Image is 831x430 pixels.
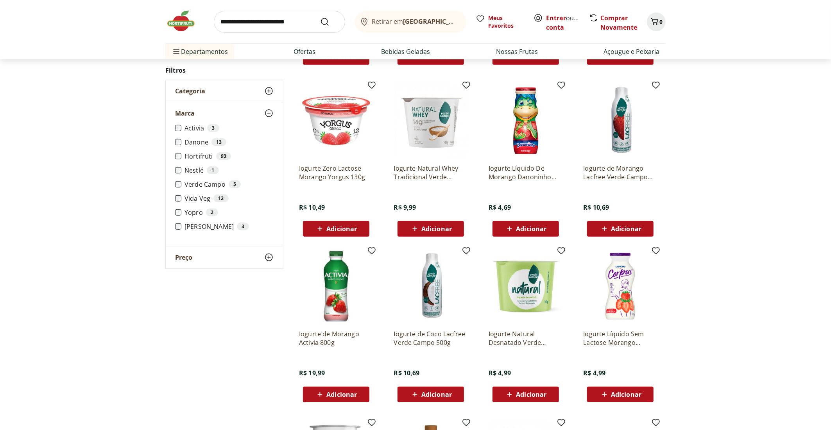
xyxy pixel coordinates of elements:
[299,84,373,158] img: Iogurte Zero Lactose Morango Yorgus 130g
[165,9,204,33] img: Hortifruti
[421,54,452,60] span: Adicionar
[184,138,274,146] label: Danone
[394,84,468,158] img: Iogurte Natural Whey Tradicional Verde Campo 140g
[496,47,538,56] a: Nossas Frutas
[184,194,274,202] label: Vida Veg
[166,246,283,268] button: Preço
[587,387,654,402] button: Adicionar
[299,203,325,212] span: R$ 10,49
[320,17,339,27] button: Submit Search
[421,226,452,232] span: Adicionar
[381,47,430,56] a: Bebidas Geladas
[184,223,274,230] label: [PERSON_NAME]
[299,369,325,377] span: R$ 19,99
[398,221,464,237] button: Adicionar
[583,369,605,377] span: R$ 4,99
[175,87,205,95] span: Categoria
[172,42,181,61] button: Menu
[587,221,654,237] button: Adicionar
[604,47,659,56] a: Açougue e Peixaria
[583,330,657,347] a: Iogurte Líquido Sem Lactose Morango Corpus 170G
[488,14,524,30] span: Meus Favoritos
[394,164,468,181] a: Iogurte Natural Whey Tradicional Verde Campo 140g
[294,47,315,56] a: Ofertas
[184,152,274,160] label: Hortifruti
[299,164,373,181] a: Iogurte Zero Lactose Morango Yorgus 130g
[489,203,511,212] span: R$ 4,69
[489,84,563,158] img: Iogurte Líquido De Morango Danoninho 100Gr
[611,391,641,398] span: Adicionar
[611,54,641,60] span: Adicionar
[489,330,563,347] a: Iogurte Natural Desnatado Verde Campo 140g
[546,13,581,32] span: ou
[355,11,466,33] button: Retirar em[GEOGRAPHIC_DATA]/[GEOGRAPHIC_DATA]
[299,330,373,347] a: Iogurte de Morango Activia 800g
[583,249,657,323] img: Iogurte Líquido Sem Lactose Morango Corpus 170G
[166,80,283,102] button: Categoria
[394,369,419,377] span: R$ 10,69
[489,164,563,181] a: Iogurte Líquido De Morango Danoninho 100Gr
[184,124,274,132] label: Activia
[175,109,195,117] span: Marca
[398,387,464,402] button: Adicionar
[394,203,416,212] span: R$ 9,99
[489,249,563,323] img: Iogurte Natural Desnatado Verde Campo 140g
[216,152,231,160] div: 93
[211,138,226,146] div: 13
[165,62,283,78] h2: Filtros
[516,54,546,60] span: Adicionar
[583,84,657,158] img: Iogurte de Morango Lacfree Verde Campo 500g
[184,180,274,188] label: Verde Campo
[489,369,511,377] span: R$ 4,99
[546,14,589,32] a: Criar conta
[207,124,219,132] div: 3
[207,166,219,174] div: 1
[326,54,357,60] span: Adicionar
[166,102,283,124] button: Marca
[493,221,559,237] button: Adicionar
[326,391,357,398] span: Adicionar
[476,14,524,30] a: Meus Favoritos
[229,180,241,188] div: 5
[326,226,357,232] span: Adicionar
[611,226,641,232] span: Adicionar
[206,209,218,216] div: 2
[166,124,283,246] div: Marca
[583,164,657,181] a: Iogurte de Morango Lacfree Verde Campo 500g
[184,166,274,174] label: Nestlé
[394,249,468,323] img: Iogurte de Coco Lacfree Verde Campo 500g
[516,391,546,398] span: Adicionar
[172,42,228,61] span: Departamentos
[583,203,609,212] span: R$ 10,69
[493,387,559,402] button: Adicionar
[213,194,228,202] div: 12
[659,18,663,25] span: 0
[403,17,535,26] b: [GEOGRAPHIC_DATA]/[GEOGRAPHIC_DATA]
[175,253,192,261] span: Preço
[303,387,369,402] button: Adicionar
[372,18,458,25] span: Retirar em
[516,226,546,232] span: Adicionar
[237,223,249,230] div: 3
[546,14,566,22] a: Entrar
[303,221,369,237] button: Adicionar
[600,14,637,32] a: Comprar Novamente
[214,11,345,33] input: search
[394,330,468,347] a: Iogurte de Coco Lacfree Verde Campo 500g
[299,249,373,323] img: Iogurte de Morango Activia 800g
[184,209,274,216] label: Yopro
[647,12,666,31] button: Carrinho
[421,391,452,398] span: Adicionar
